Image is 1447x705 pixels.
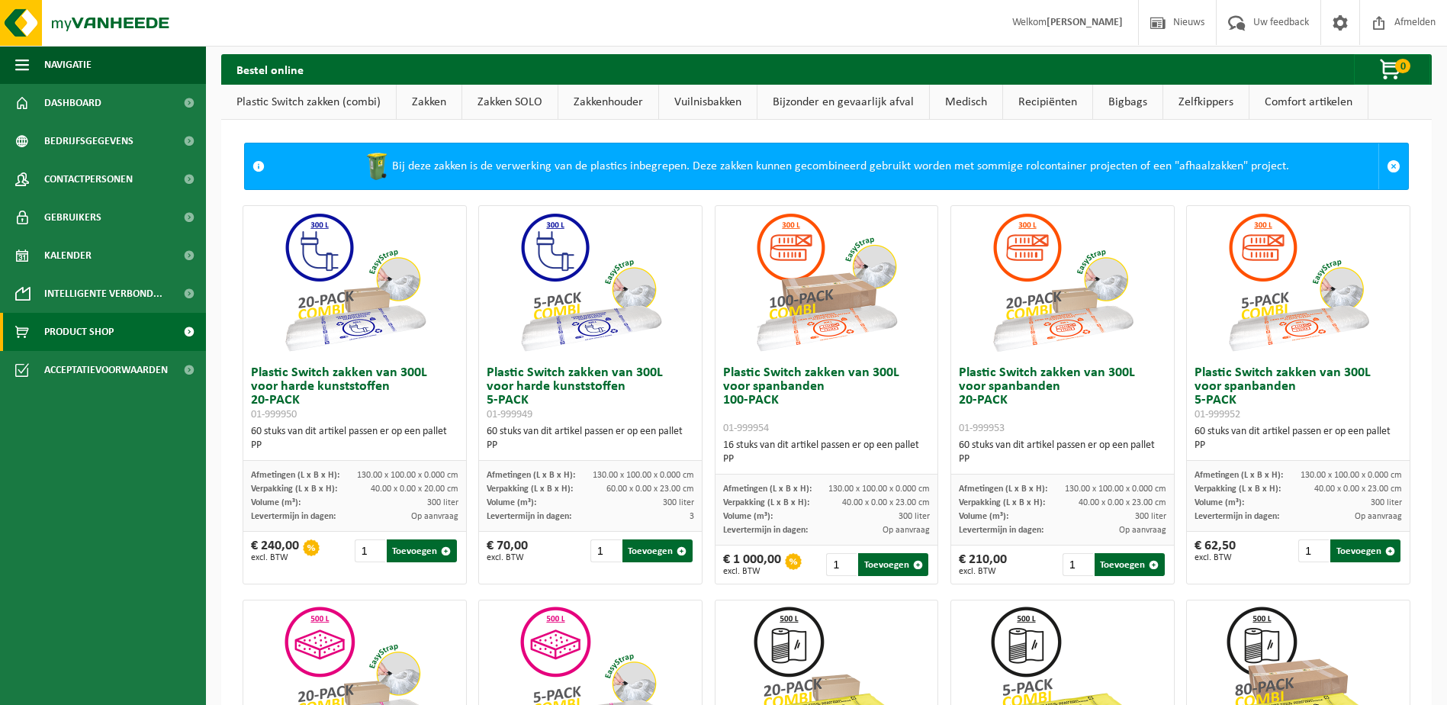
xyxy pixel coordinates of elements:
div: 60 stuks van dit artikel passen er op een pallet [959,439,1166,466]
span: excl. BTW [1195,553,1236,562]
span: 40.00 x 0.00 x 23.00 cm [1314,484,1402,494]
h3: Plastic Switch zakken van 300L voor spanbanden 5-PACK [1195,366,1402,421]
span: 01-999954 [723,423,769,434]
div: PP [251,439,458,452]
span: Gebruikers [44,198,101,237]
span: 130.00 x 100.00 x 0.000 cm [1065,484,1166,494]
span: Volume (m³): [959,512,1008,521]
span: excl. BTW [959,567,1007,576]
button: Toevoegen [1330,539,1400,562]
h3: Plastic Switch zakken van 300L voor spanbanden 100-PACK [723,366,931,435]
span: 300 liter [899,512,930,521]
span: Navigatie [44,46,92,84]
span: excl. BTW [723,567,781,576]
span: Levertermijn in dagen: [487,512,571,521]
span: 01-999952 [1195,409,1240,420]
span: 130.00 x 100.00 x 0.000 cm [828,484,930,494]
span: Levertermijn in dagen: [959,526,1043,535]
button: Toevoegen [622,539,693,562]
span: 01-999949 [487,409,532,420]
div: 60 stuks van dit artikel passen er op een pallet [1195,425,1402,452]
div: € 70,00 [487,539,528,562]
span: Levertermijn in dagen: [1195,512,1279,521]
span: Intelligente verbond... [44,275,162,313]
span: 40.00 x 0.00 x 20.00 cm [371,484,458,494]
h3: Plastic Switch zakken van 300L voor spanbanden 20-PACK [959,366,1166,435]
span: excl. BTW [251,553,299,562]
span: Afmetingen (L x B x H): [251,471,339,480]
span: Bedrijfsgegevens [44,122,133,160]
div: Bij deze zakken is de verwerking van de plastics inbegrepen. Deze zakken kunnen gecombineerd gebr... [272,143,1378,189]
span: 130.00 x 100.00 x 0.000 cm [357,471,458,480]
input: 1 [1298,539,1329,562]
span: 0 [1395,59,1410,73]
span: Afmetingen (L x B x H): [1195,471,1283,480]
span: Volume (m³): [723,512,773,521]
span: 300 liter [663,498,694,507]
span: 130.00 x 100.00 x 0.000 cm [1301,471,1402,480]
strong: [PERSON_NAME] [1047,17,1123,28]
span: 40.00 x 0.00 x 23.00 cm [842,498,930,507]
div: 16 stuks van dit artikel passen er op een pallet [723,439,931,466]
a: Zakken SOLO [462,85,558,120]
div: PP [1195,439,1402,452]
span: Op aanvraag [1119,526,1166,535]
a: Recipiënten [1003,85,1092,120]
span: Volume (m³): [487,498,536,507]
a: Zelfkippers [1163,85,1249,120]
span: Product Shop [44,313,114,351]
span: Levertermijn in dagen: [723,526,808,535]
button: 0 [1354,54,1430,85]
div: PP [723,452,931,466]
span: Verpakking (L x B x H): [251,484,337,494]
h3: Plastic Switch zakken van 300L voor harde kunststoffen 20-PACK [251,366,458,421]
span: Afmetingen (L x B x H): [723,484,812,494]
span: 130.00 x 100.00 x 0.000 cm [593,471,694,480]
a: Zakkenhouder [558,85,658,120]
span: Dashboard [44,84,101,122]
h2: Bestel online [221,54,319,84]
button: Toevoegen [387,539,457,562]
span: Volume (m³): [251,498,301,507]
span: Volume (m³): [1195,498,1244,507]
span: Afmetingen (L x B x H): [487,471,575,480]
span: Verpakking (L x B x H): [1195,484,1281,494]
div: 60 stuks van dit artikel passen er op een pallet [251,425,458,452]
span: 3 [690,512,694,521]
span: Afmetingen (L x B x H): [959,484,1047,494]
img: 01-999953 [986,206,1139,359]
a: Zakken [397,85,461,120]
span: 01-999953 [959,423,1005,434]
div: € 240,00 [251,539,299,562]
a: Medisch [930,85,1002,120]
span: 300 liter [1135,512,1166,521]
img: 01-999952 [1222,206,1375,359]
input: 1 [355,539,385,562]
span: 60.00 x 0.00 x 23.00 cm [606,484,694,494]
img: 01-999950 [278,206,431,359]
div: 60 stuks van dit artikel passen er op een pallet [487,425,694,452]
span: Op aanvraag [1355,512,1402,521]
span: 40.00 x 0.00 x 23.00 cm [1079,498,1166,507]
button: Toevoegen [1095,553,1165,576]
a: Sluit melding [1378,143,1408,189]
div: € 1 000,00 [723,553,781,576]
span: excl. BTW [487,553,528,562]
span: Levertermijn in dagen: [251,512,336,521]
span: Verpakking (L x B x H): [723,498,809,507]
input: 1 [590,539,621,562]
a: Comfort artikelen [1249,85,1368,120]
h3: Plastic Switch zakken van 300L voor harde kunststoffen 5-PACK [487,366,694,421]
a: Vuilnisbakken [659,85,757,120]
div: € 210,00 [959,553,1007,576]
a: Plastic Switch zakken (combi) [221,85,396,120]
a: Bijzonder en gevaarlijk afval [757,85,929,120]
span: Contactpersonen [44,160,133,198]
img: 01-999954 [750,206,902,359]
a: Bigbags [1093,85,1162,120]
div: € 62,50 [1195,539,1236,562]
span: Verpakking (L x B x H): [487,484,573,494]
span: 300 liter [1371,498,1402,507]
img: 01-999949 [514,206,667,359]
span: Op aanvraag [883,526,930,535]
